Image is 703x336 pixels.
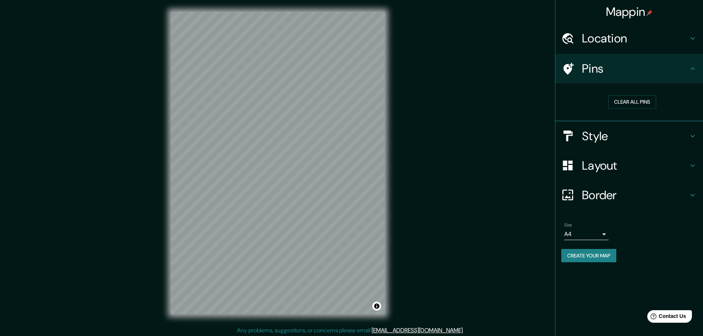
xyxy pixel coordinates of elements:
h4: Pins [582,61,688,76]
h4: Mappin [606,4,653,19]
h4: Border [582,188,688,202]
img: pin-icon.png [647,10,652,16]
h4: Location [582,31,688,46]
div: A4 [564,228,609,240]
div: Location [555,24,703,53]
div: Border [555,180,703,210]
iframe: Help widget launcher [637,307,695,328]
div: Style [555,121,703,151]
label: Size [564,222,572,228]
button: Toggle attribution [372,302,381,311]
canvas: Map [171,12,385,314]
a: [EMAIL_ADDRESS][DOMAIN_NAME] [372,326,463,334]
h4: Style [582,129,688,143]
button: Create your map [561,249,616,263]
h4: Layout [582,158,688,173]
p: Any problems, suggestions, or concerns please email . [237,326,464,335]
div: . [464,326,465,335]
div: Layout [555,151,703,180]
button: Clear all pins [608,95,656,109]
div: . [465,326,466,335]
div: Pins [555,54,703,83]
